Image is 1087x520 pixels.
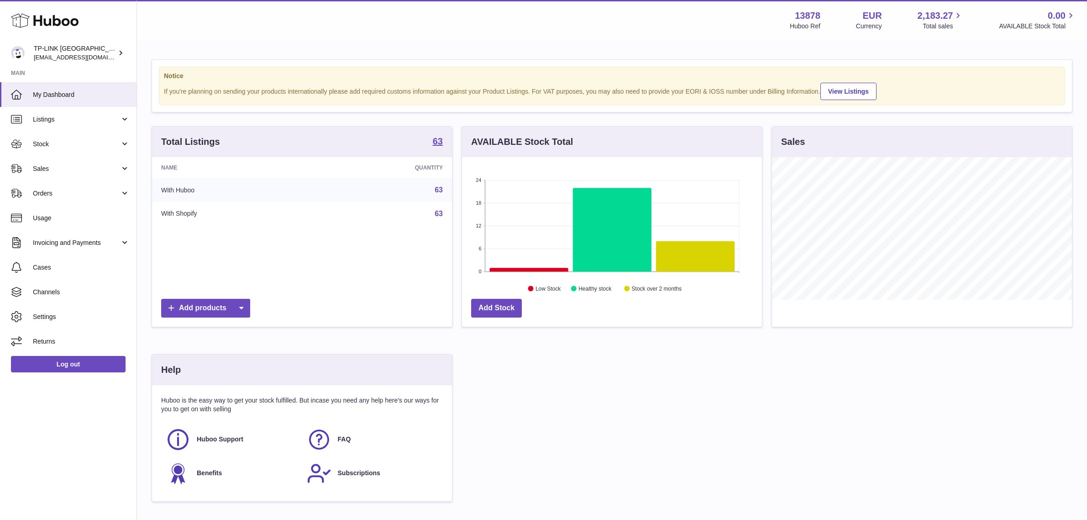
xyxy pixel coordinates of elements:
span: My Dashboard [33,90,130,99]
span: Settings [33,313,130,321]
a: Huboo Support [166,427,298,452]
span: Stock [33,140,120,149]
td: With Shopify [152,202,314,226]
a: Add products [161,299,250,318]
text: 12 [476,223,481,228]
a: FAQ [307,427,439,452]
span: Cases [33,263,130,272]
h3: Sales [781,136,805,148]
text: Healthy stock [578,286,612,292]
span: Huboo Support [197,435,243,444]
span: Channels [33,288,130,297]
h3: Help [161,364,181,376]
text: 24 [476,177,481,183]
span: 2,183.27 [918,10,953,22]
a: 0.00 AVAILABLE Stock Total [999,10,1076,31]
text: 6 [478,246,481,251]
strong: 13878 [795,10,820,22]
span: Usage [33,214,130,223]
a: 63 [435,186,443,194]
div: If you're planning on sending your products internationally please add required customs informati... [164,81,1060,100]
span: AVAILABLE Stock Total [999,22,1076,31]
th: Quantity [314,157,452,178]
h3: AVAILABLE Stock Total [471,136,573,148]
div: Huboo Ref [790,22,820,31]
span: Listings [33,115,120,124]
text: 18 [476,200,481,206]
img: internalAdmin-13878@internal.huboo.com [11,46,25,60]
div: Currency [856,22,882,31]
a: 63 [435,210,443,218]
p: Huboo is the easy way to get your stock fulfilled. But incase you need any help here's our ways f... [161,396,443,414]
span: Returns [33,337,130,346]
text: Low Stock [536,286,561,292]
span: Sales [33,164,120,173]
span: Subscriptions [338,469,380,478]
span: FAQ [338,435,351,444]
a: Subscriptions [307,461,439,486]
a: Log out [11,356,126,372]
div: TP-LINK [GEOGRAPHIC_DATA], SOCIEDAD LIMITADA [34,44,116,62]
span: Invoicing and Payments [33,239,120,247]
a: 63 [433,137,443,148]
a: Benefits [166,461,298,486]
span: Orders [33,189,120,198]
text: 0 [478,269,481,274]
span: Benefits [197,469,222,478]
span: 0.00 [1048,10,1066,22]
h3: Total Listings [161,136,220,148]
span: Total sales [923,22,963,31]
td: With Huboo [152,178,314,202]
a: View Listings [820,83,877,100]
strong: 63 [433,137,443,146]
span: [EMAIL_ADDRESS][DOMAIN_NAME] [34,53,134,61]
a: Add Stock [471,299,522,318]
a: 2,183.27 Total sales [918,10,964,31]
text: Stock over 2 months [632,286,682,292]
strong: Notice [164,72,1060,80]
strong: EUR [862,10,882,22]
th: Name [152,157,314,178]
